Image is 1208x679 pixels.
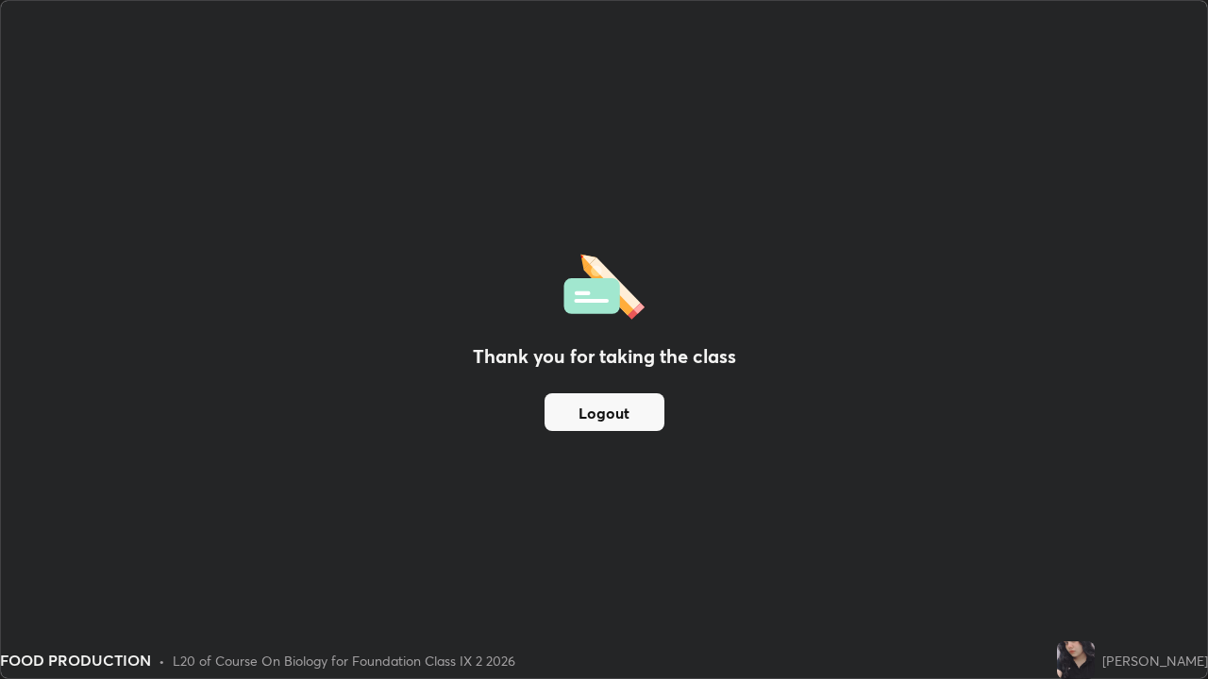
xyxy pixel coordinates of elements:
[1057,641,1095,679] img: 32e702fe6fb1426d9c3f9b6499ca72d2.jpg
[1102,651,1208,671] div: [PERSON_NAME]
[173,651,515,671] div: L20 of Course On Biology for Foundation Class IX 2 2026
[563,248,645,320] img: offlineFeedback.1438e8b3.svg
[159,651,165,671] div: •
[473,342,736,371] h2: Thank you for taking the class
[545,393,664,431] button: Logout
